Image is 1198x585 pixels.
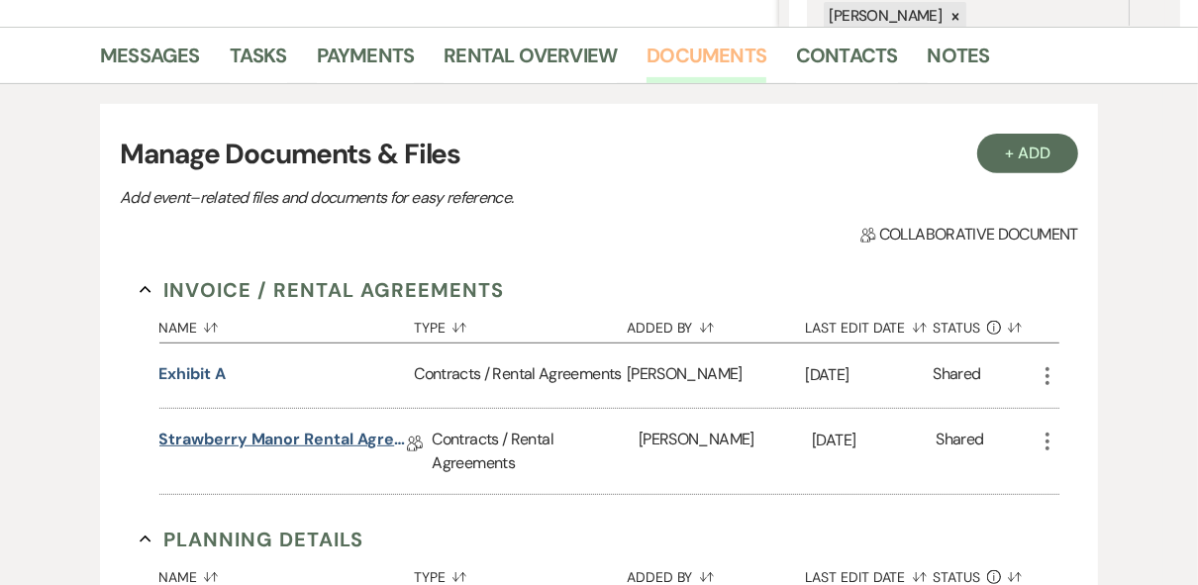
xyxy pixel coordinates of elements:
div: Contracts / Rental Agreements [433,409,640,494]
a: Strawberry Manor Rental Agreement - Wedding [159,428,407,458]
p: [DATE] [806,362,934,388]
button: + Add [977,134,1078,173]
a: Documents [647,40,766,83]
a: Payments [317,40,415,83]
button: Type [414,305,627,342]
button: Invoice / Rental Agreements [140,275,505,305]
div: Contracts / Rental Agreements [414,343,627,408]
button: Status [933,305,1035,342]
button: Planning Details [140,525,364,554]
div: [PERSON_NAME] [639,409,812,494]
div: [PERSON_NAME] [627,343,805,408]
span: Status [933,321,980,335]
div: [PERSON_NAME] [824,2,946,31]
a: Messages [100,40,200,83]
span: Status [933,570,980,584]
div: Shared [936,428,983,475]
p: [DATE] [812,428,936,453]
button: Last Edit Date [806,305,934,342]
a: Tasks [230,40,287,83]
a: Contacts [796,40,898,83]
a: Rental Overview [444,40,617,83]
h3: Manage Documents & Files [120,134,1078,175]
button: Exhibit A [159,362,226,386]
button: Added By [627,305,805,342]
div: Shared [933,362,980,389]
a: Notes [928,40,990,83]
span: Collaborative document [860,223,1078,246]
button: Name [159,305,415,342]
p: Add event–related files and documents for easy reference. [120,185,813,211]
